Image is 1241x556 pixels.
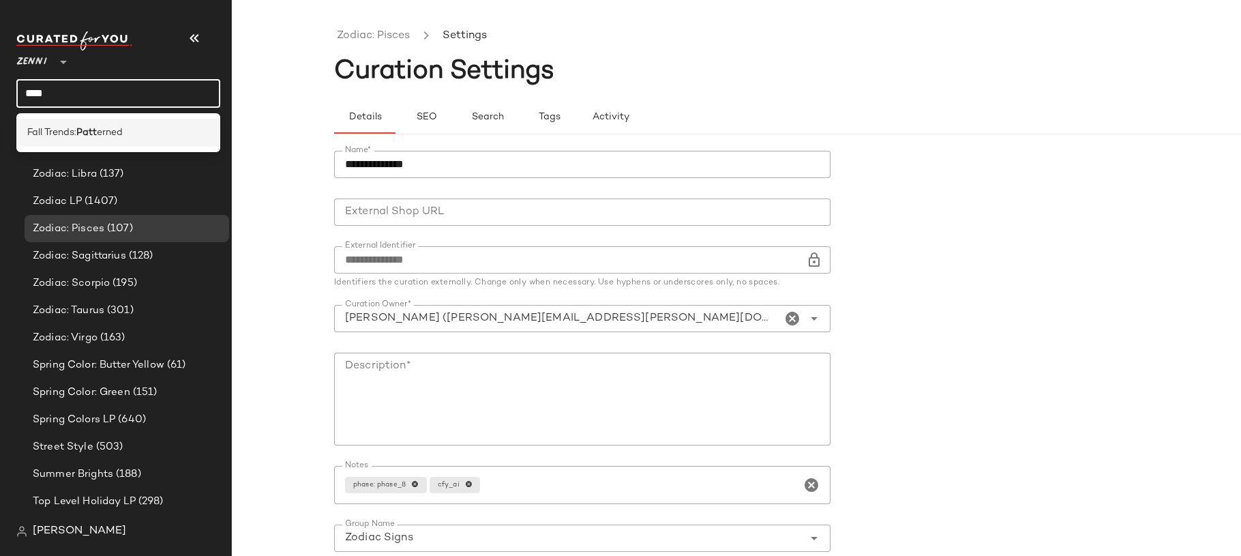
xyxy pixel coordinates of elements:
[126,248,153,264] span: (128)
[33,221,104,237] span: Zodiac: Pisces
[33,412,115,428] span: Spring Colors LP
[33,303,104,319] span: Zodiac: Taurus
[97,166,124,182] span: (137)
[110,276,137,291] span: (195)
[16,526,27,537] img: svg%3e
[33,248,126,264] span: Zodiac: Sagittarius
[76,126,97,140] b: Patt
[33,494,136,510] span: Top Level Holiday LP
[33,166,97,182] span: Zodiac: Libra
[353,480,411,490] span: phase: phase_8
[93,439,123,455] span: (503)
[82,194,117,209] span: (1407)
[164,357,186,373] span: (61)
[334,279,831,287] div: Identifiers the curation externally. Change only when necessary. Use hyphens or underscores only,...
[337,27,410,45] a: Zodiac: Pisces
[33,385,130,400] span: Spring Color: Green
[348,112,381,123] span: Details
[806,310,822,327] i: Open
[27,126,76,140] span: Fall Trends:
[334,58,554,85] span: Curation Settings
[440,27,490,45] li: Settings
[806,530,822,546] i: Open
[33,276,110,291] span: Zodiac: Scorpio
[438,480,465,490] span: cfy_ai
[537,112,560,123] span: Tags
[471,112,504,123] span: Search
[104,303,134,319] span: (301)
[115,412,146,428] span: (640)
[591,112,629,123] span: Activity
[16,46,47,71] span: Zenni
[33,330,98,346] span: Zodiac: Virgo
[33,439,93,455] span: Street Style
[803,477,820,493] i: Clear Notes
[415,112,436,123] span: SEO
[97,126,123,140] span: erned
[136,494,164,510] span: (298)
[98,330,125,346] span: (163)
[33,467,113,482] span: Summer Brights
[16,31,132,50] img: cfy_white_logo.C9jOOHJF.svg
[33,194,82,209] span: Zodiac LP
[130,385,158,400] span: (151)
[33,523,126,540] span: [PERSON_NAME]
[104,221,133,237] span: (107)
[784,310,801,327] i: Clear Curation Owner*
[33,357,164,373] span: Spring Color: Butter Yellow
[113,467,141,482] span: (188)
